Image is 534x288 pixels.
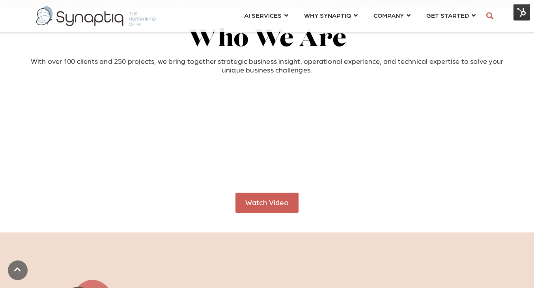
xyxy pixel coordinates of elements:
span: COMPANY [373,10,404,20]
img: HubSpot Tools Menu Toggle [513,4,530,20]
span: AI SERVICES [244,10,282,20]
a: COMPANY [373,8,411,22]
a: AI SERVICES [244,8,288,22]
span: GET STARTED [426,10,469,20]
iframe: HubSpot Video [354,89,504,173]
p: With over 100 clients and 250 projects, we bring together strategic business insight, operational... [30,57,504,74]
iframe: HubSpot Video [192,89,342,173]
h2: Who We Are [30,27,504,53]
img: synaptiq logo-2 [36,6,156,26]
a: WHY SYNAPTIQ [304,8,358,22]
nav: menu [236,2,484,30]
a: Watch Video [235,193,299,213]
a: GET STARTED [426,8,476,22]
span: WHY SYNAPTIQ [304,10,351,20]
iframe: HubSpot Video [30,89,180,173]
